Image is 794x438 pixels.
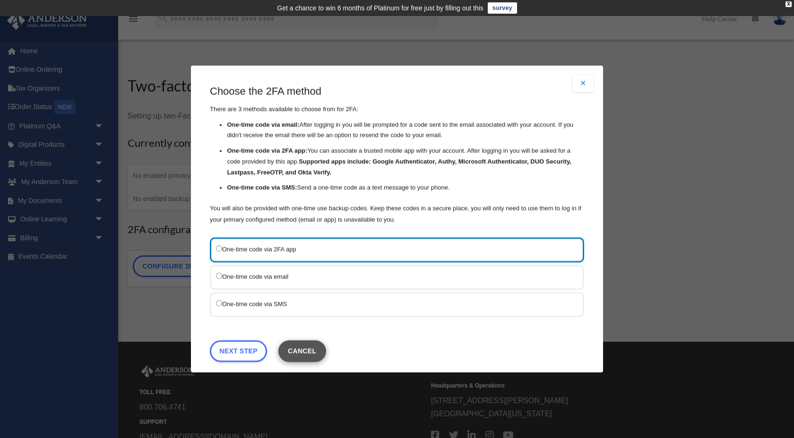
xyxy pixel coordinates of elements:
[216,271,569,283] label: One-time code via email
[210,203,584,226] p: You will also be provided with one-time use backup codes. Keep these codes in a secure place, you...
[216,273,222,279] input: One-time code via email
[210,84,584,226] div: There are 3 methods available to choose from for 2FA:
[210,340,267,362] a: Next Step
[227,121,299,128] strong: One-time code via email:
[216,298,569,310] label: One-time code via SMS
[227,185,297,192] strong: One-time code via SMS:
[227,147,307,154] strong: One-time code via 2FA app:
[216,245,222,252] input: One-time code via 2FA app
[216,244,569,255] label: One-time code via 2FA app
[210,84,584,99] h3: Choose the 2FA method
[227,146,584,178] li: You can associate a trusted mobile app with your account. After logging in you will be asked for ...
[488,2,517,14] a: survey
[216,300,222,306] input: One-time code via SMS
[227,183,584,194] li: Send a one-time code as a text message to your phone.
[227,158,571,176] strong: Supported apps include: Google Authenticator, Authy, Microsoft Authenticator, DUO Security, Lastp...
[227,120,584,142] li: After logging in you will be prompted for a code sent to the email associated with your account. ...
[278,340,326,362] button: Close this dialog window
[573,75,594,92] button: Close modal
[277,2,483,14] div: Get a chance to win 6 months of Platinum for free just by filling out this
[785,1,792,7] div: close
